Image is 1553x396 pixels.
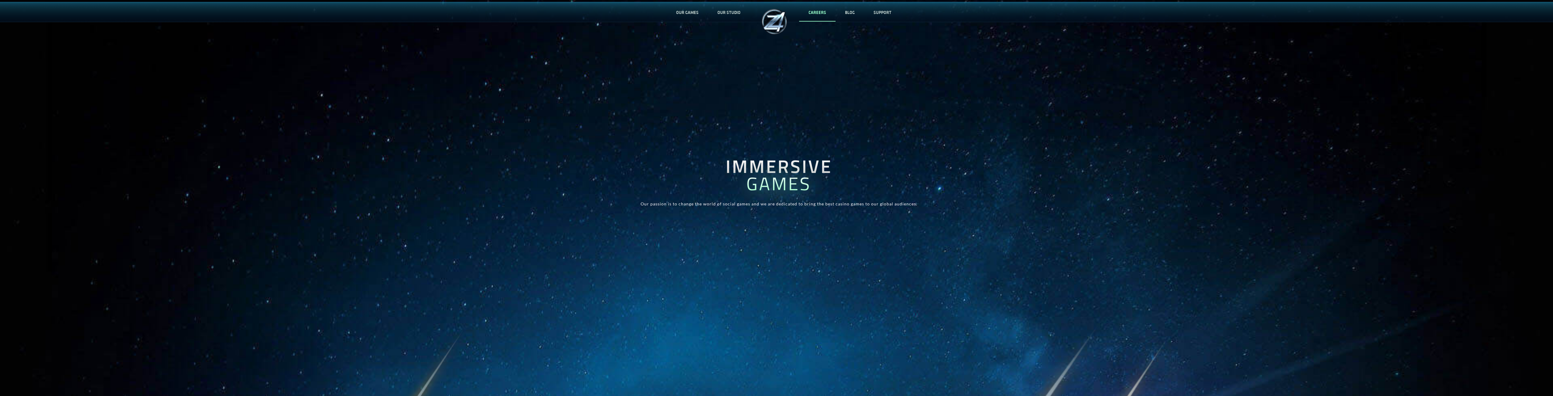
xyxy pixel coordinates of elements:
[836,2,864,22] a: BLOG
[530,201,1027,206] p: Our passion is to change the world of social games and we are dedicated to bring the best casino ...
[708,2,750,22] a: OUR STUDIO
[759,7,790,37] img: palace
[158,157,1400,175] h1: IMMERSIVE
[667,2,708,22] a: OUR GAMES
[864,2,901,22] a: SUPPORT
[799,2,836,22] a: CAREERS
[158,175,1400,192] h1: GAMES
